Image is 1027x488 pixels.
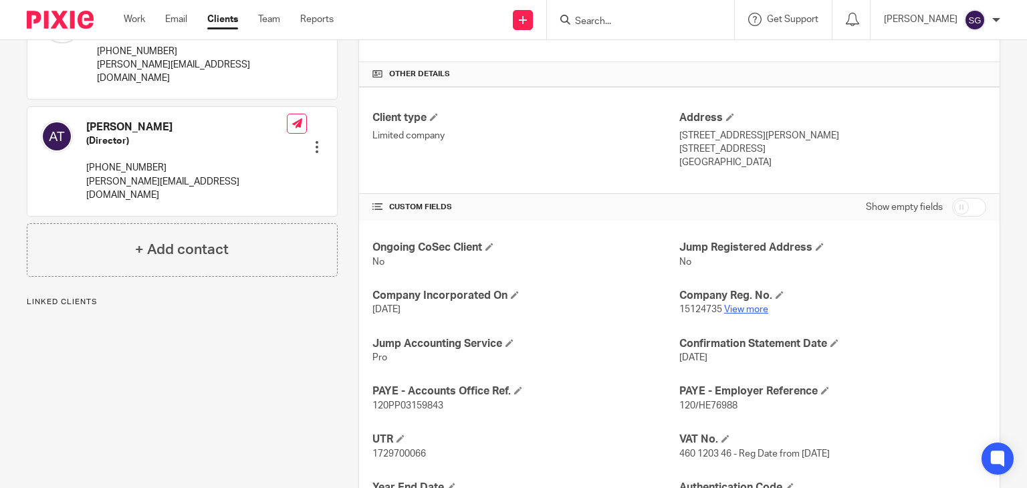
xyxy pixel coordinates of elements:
p: Limited company [372,129,679,142]
p: [PERSON_NAME] [884,13,957,26]
p: [PHONE_NUMBER] [86,161,287,174]
h4: Company Reg. No. [679,289,986,303]
h5: (Director) [86,134,287,148]
p: [GEOGRAPHIC_DATA] [679,156,986,169]
img: Pixie [27,11,94,29]
span: No [679,257,691,267]
span: [DATE] [372,305,401,314]
span: 120PP03159843 [372,401,443,410]
p: [PHONE_NUMBER] [97,45,288,58]
span: Other details [389,69,450,80]
span: 1729700066 [372,449,426,459]
h4: VAT No. [679,433,986,447]
span: 120/HE76988 [679,401,737,410]
h4: Ongoing CoSec Client [372,241,679,255]
img: svg%3E [964,9,986,31]
a: Email [165,13,187,26]
h4: Company Incorporated On [372,289,679,303]
p: [PERSON_NAME][EMAIL_ADDRESS][DOMAIN_NAME] [86,175,287,203]
span: Get Support [767,15,818,24]
label: Show empty fields [866,201,943,214]
h4: CUSTOM FIELDS [372,202,679,213]
h4: Jump Accounting Service [372,337,679,351]
a: Reports [300,13,334,26]
p: [STREET_ADDRESS][PERSON_NAME] [679,129,986,142]
a: Clients [207,13,238,26]
h4: PAYE - Employer Reference [679,384,986,398]
h4: Jump Registered Address [679,241,986,255]
a: Team [258,13,280,26]
h4: UTR [372,433,679,447]
img: svg%3E [41,120,73,152]
span: Pro [372,353,387,362]
a: View more [724,305,768,314]
h4: Address [679,111,986,125]
a: Work [124,13,145,26]
span: 15124735 [679,305,722,314]
p: [STREET_ADDRESS] [679,142,986,156]
span: [DATE] [679,353,707,362]
h4: Client type [372,111,679,125]
span: No [372,257,384,267]
input: Search [574,16,694,28]
p: [PERSON_NAME][EMAIL_ADDRESS][DOMAIN_NAME] [97,58,288,86]
p: Linked clients [27,297,338,308]
h4: Confirmation Statement Date [679,337,986,351]
h4: [PERSON_NAME] [86,120,287,134]
h4: + Add contact [135,239,229,260]
span: 460 1203 46 - Reg Date from [DATE] [679,449,830,459]
h4: PAYE - Accounts Office Ref. [372,384,679,398]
